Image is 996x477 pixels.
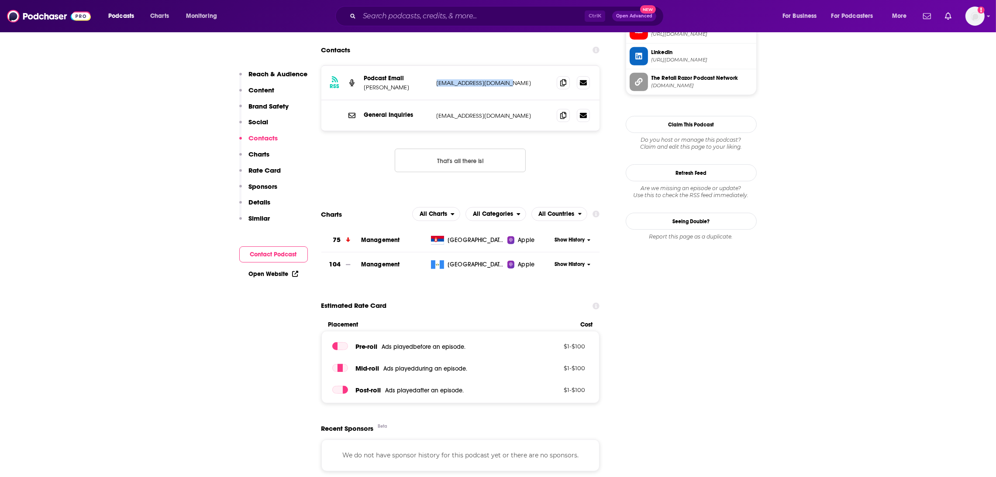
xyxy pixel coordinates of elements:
a: [GEOGRAPHIC_DATA] [427,236,507,245]
button: Rate Card [239,166,281,182]
a: Linkedin[URL][DOMAIN_NAME] [630,47,753,65]
div: Search podcasts, credits, & more... [344,6,672,26]
h2: Contacts [321,42,351,58]
span: Pre -roll [355,342,377,351]
button: open menu [776,9,828,23]
span: Apple [518,260,534,269]
span: https://www.youtube.com/@retailrazor [651,31,753,37]
button: Open AdvancedNew [612,11,656,21]
a: Management [361,261,400,268]
img: User Profile [965,7,985,26]
span: Guatemala [448,260,504,269]
a: Charts [145,9,174,23]
button: Content [239,86,275,102]
button: Show profile menu [965,7,985,26]
a: Apple [507,236,551,245]
button: open menu [531,207,588,221]
p: $ 1 - $ 100 [528,386,585,393]
div: Claim and edit this page to your liking. [626,136,757,150]
button: Claim This Podcast [626,116,757,133]
span: The Retail Razor Podcast Network [651,74,753,82]
span: New [640,5,656,14]
span: Placement [328,321,573,328]
a: Apple [507,260,551,269]
p: [EMAIL_ADDRESS][DOMAIN_NAME] [437,112,550,119]
a: Show notifications dropdown [920,9,934,24]
h2: Platforms [412,207,460,221]
button: Contact Podcast [239,246,308,262]
h3: RSS [330,83,340,90]
button: Similar [239,214,270,230]
span: All Categories [473,211,513,217]
span: Mid -roll [355,364,379,372]
p: Social [249,118,269,126]
p: $ 1 - $ 100 [528,365,585,371]
p: Details [249,198,271,206]
div: Report this page as a duplicate. [626,233,757,240]
button: open menu [102,9,145,23]
p: General Inquiries [364,111,430,119]
p: Brand Safety [249,102,289,110]
button: Charts [239,150,270,166]
img: Podchaser - Follow, Share and Rate Podcasts [7,8,91,24]
a: The Retail Razor Podcast Network[DOMAIN_NAME] [630,73,753,91]
p: Contacts [249,134,278,142]
h3: 104 [329,259,341,269]
button: open menu [180,9,228,23]
a: 75 [321,228,361,252]
h2: Categories [465,207,526,221]
p: Charts [249,150,270,158]
button: Contacts [239,134,278,150]
h3: 75 [333,235,341,245]
span: Post -roll [355,386,381,394]
a: Show notifications dropdown [941,9,955,24]
span: Open Advanced [616,14,652,18]
button: Refresh Feed [626,164,757,181]
button: Nothing here. [395,149,526,172]
span: https://www.linkedin.com/in/retailrazor [651,57,753,63]
p: [EMAIL_ADDRESS][DOMAIN_NAME] [437,79,550,87]
button: Show History [551,236,593,244]
p: We do not have sponsor history for this podcast yet or there are no sponsors. [332,450,589,460]
p: Similar [249,214,270,222]
input: Search podcasts, credits, & more... [359,9,585,23]
p: $ 1 - $ 100 [528,343,585,350]
span: Ads played after an episode . [385,387,464,394]
span: Cost [580,321,593,328]
p: Sponsors [249,182,278,191]
span: Ads played before an episode . [382,343,465,351]
button: Social [239,118,269,134]
div: Beta [378,423,388,429]
span: retailrazor.com [651,82,753,89]
span: Ads played during an episode . [383,365,467,372]
span: Recent Sponsors [321,424,374,433]
button: Show History [551,261,593,268]
button: Reach & Audience [239,70,308,86]
span: Logged in as LindaBurns [965,7,985,26]
span: For Business [782,10,817,22]
span: Charts [150,10,169,22]
button: open menu [465,207,526,221]
span: All Countries [539,211,575,217]
h2: Charts [321,210,342,218]
p: Reach & Audience [249,70,308,78]
a: [GEOGRAPHIC_DATA] [427,260,507,269]
a: Open Website [249,270,298,278]
svg: Add a profile image [978,7,985,14]
button: open menu [412,207,460,221]
a: 104 [321,252,361,276]
span: Do you host or manage this podcast? [626,136,757,143]
span: Ctrl K [585,10,605,22]
a: Management [361,236,400,244]
p: Content [249,86,275,94]
span: Show History [555,261,585,268]
button: open menu [826,9,886,23]
span: More [892,10,907,22]
p: Podcast Email [364,75,430,82]
h2: Countries [531,207,588,221]
span: Podcasts [108,10,134,22]
button: Sponsors [239,182,278,198]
